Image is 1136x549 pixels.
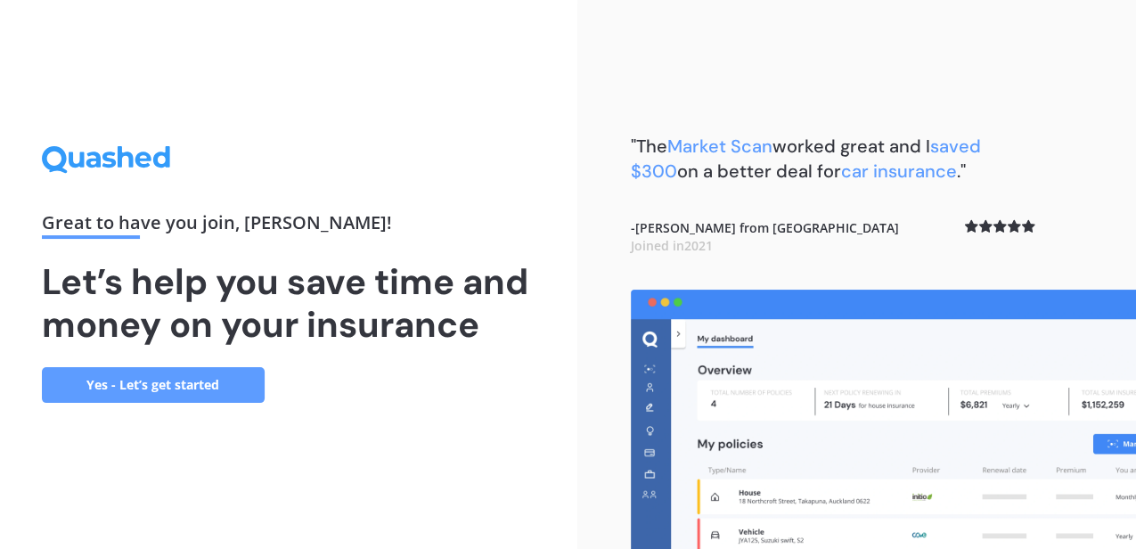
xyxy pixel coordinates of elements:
[667,135,772,158] span: Market Scan
[42,214,535,239] div: Great to have you join , [PERSON_NAME] !
[631,219,899,254] b: - [PERSON_NAME] from [GEOGRAPHIC_DATA]
[841,160,957,183] span: car insurance
[42,367,265,403] a: Yes - Let’s get started
[631,237,713,254] span: Joined in 2021
[42,260,535,346] h1: Let’s help you save time and money on your insurance
[631,135,981,183] b: "The worked great and I on a better deal for ."
[631,135,981,183] span: saved $300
